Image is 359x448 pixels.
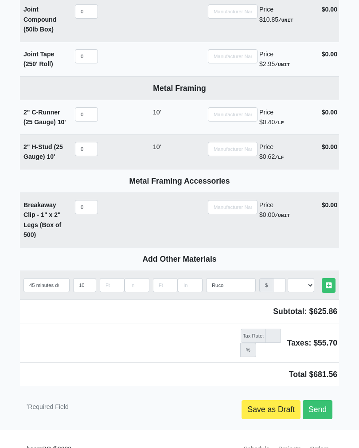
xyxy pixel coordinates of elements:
input: quantity [23,278,70,292]
strong: $0.00 [322,201,337,208]
input: Length [153,278,178,292]
span: 10' [153,143,161,150]
input: Length [178,278,203,292]
div: Price [259,49,312,59]
span: Total $681.56 [289,370,337,379]
input: Search [208,200,258,214]
span: 10' [47,153,55,160]
strong: $0.00 [322,51,337,58]
strong: Joint Tape (250' Roll) [23,51,54,68]
input: Search [208,4,258,19]
div: $0.00 [259,200,312,220]
div: Price [259,200,312,210]
input: quantity [75,4,98,19]
strong: /UNIT [278,18,293,23]
div: $0.40 [259,107,312,127]
strong: $0.00 [322,143,337,150]
span: % [240,343,256,357]
span: Subtotal: $625.86 [273,307,337,316]
div: Price [259,4,312,15]
input: quantity [75,142,98,156]
input: Length [125,278,149,292]
a: Send [303,400,332,419]
input: Search [206,278,256,292]
b: Metal Framing Accessories [129,177,230,185]
input: quantity [75,200,98,214]
div: $2.95 [259,49,312,69]
input: Search [208,107,258,122]
div: Price [259,107,312,118]
input: manufacturer [273,278,286,292]
b: Add Other Materials [142,255,216,263]
span: Tax Rate: [241,329,266,343]
strong: 2" H-Stud (25 Gauge) [23,143,63,161]
strong: 2" C-Runner (25 Gauge) [23,109,66,126]
strong: /UNIT [275,213,290,218]
strong: $0.00 [322,109,337,116]
input: Search [208,142,258,156]
input: quantity [73,278,96,292]
strong: $0.00 [322,6,337,13]
b: Metal Framing [153,84,206,93]
strong: /UNIT [275,62,290,67]
input: Search [208,49,258,63]
strong: Breakaway Clip - 1" x 2" Legs (Box of 500) [23,201,61,239]
a: Save as Draft [242,400,300,419]
div: $10.85 [259,4,312,24]
div: $0.62 [259,142,312,162]
span: 10' [58,118,66,126]
input: Length [100,278,125,292]
div: Price [259,142,312,152]
span: 10' [153,109,161,116]
input: quantity [75,107,98,122]
strong: /LF [275,155,284,160]
div: $ [259,278,273,292]
span: Taxes: $55.70 [287,337,337,349]
strong: /LF [275,120,284,126]
input: quantity [75,49,98,63]
strong: Joint Compound (50lb Box) [23,6,56,33]
small: Required Field [27,403,69,410]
